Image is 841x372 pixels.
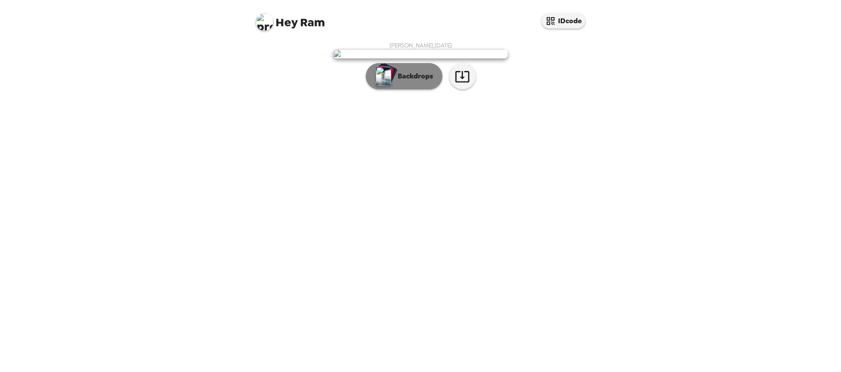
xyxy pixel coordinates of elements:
[393,71,433,81] p: Backdrops
[541,13,585,28] button: IDcode
[256,13,273,31] img: profile pic
[256,9,325,28] span: Ram
[333,49,508,59] img: user
[366,63,442,89] button: Backdrops
[389,42,452,49] span: [PERSON_NAME] , [DATE]
[276,14,297,30] span: Hey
